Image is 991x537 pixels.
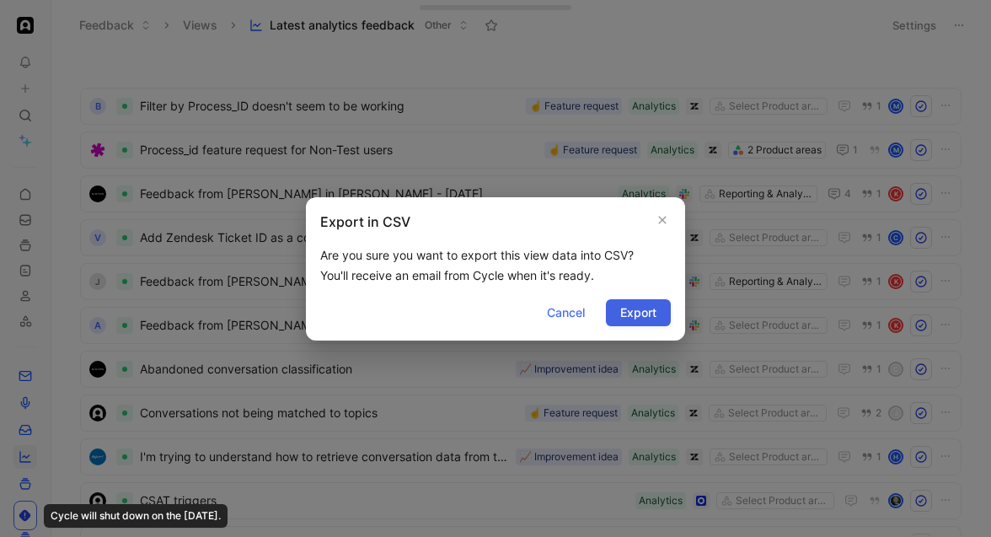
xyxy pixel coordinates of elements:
button: Export [606,299,671,326]
span: Cancel [547,303,585,323]
span: Export [620,303,656,323]
div: Cycle will shut down on the [DATE]. [44,504,228,528]
div: Are you sure you want to export this view data into CSV? You'll receive an email from Cycle when ... [320,245,671,286]
h2: Export in CSV [320,212,410,232]
button: Cancel [533,299,599,326]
